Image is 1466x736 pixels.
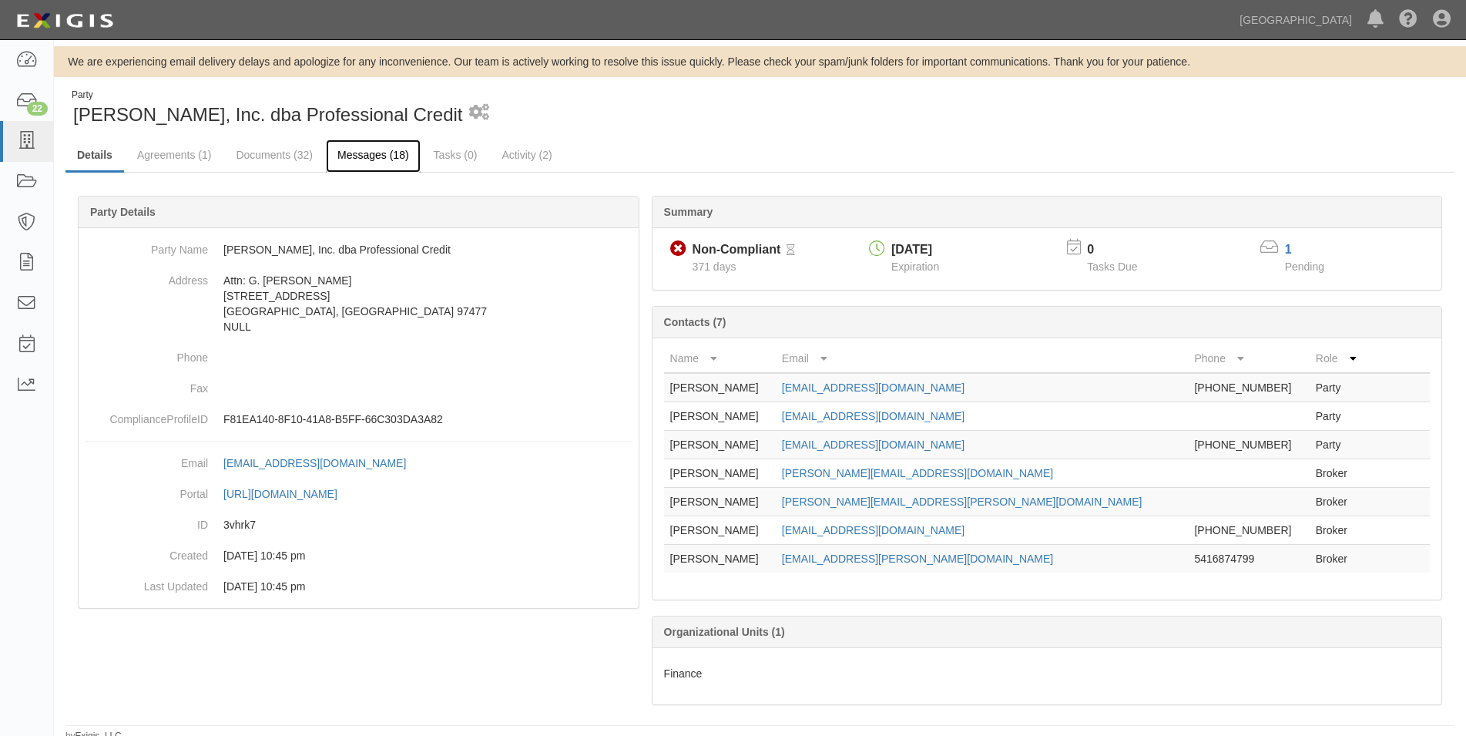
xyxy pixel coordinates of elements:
[782,439,964,451] a: [EMAIL_ADDRESS][DOMAIN_NAME]
[891,260,939,273] span: Expiration
[1310,545,1368,573] td: Broker
[73,104,463,125] span: [PERSON_NAME], Inc. dba Professional Credit
[782,410,964,422] a: [EMAIL_ADDRESS][DOMAIN_NAME]
[787,245,795,256] i: Pending Review
[223,457,423,469] a: [EMAIL_ADDRESS][DOMAIN_NAME]
[85,571,632,602] dd: 08/05/2024 10:45 pm
[85,540,632,571] dd: 08/05/2024 10:45 pm
[1310,373,1368,402] td: Party
[664,488,776,516] td: [PERSON_NAME]
[85,571,208,594] dt: Last Updated
[223,455,406,471] div: [EMAIL_ADDRESS][DOMAIN_NAME]
[693,260,736,273] span: Since 08/05/2024
[85,373,208,396] dt: Fax
[782,467,1053,479] a: [PERSON_NAME][EMAIL_ADDRESS][DOMAIN_NAME]
[27,102,48,116] div: 22
[85,234,632,265] dd: [PERSON_NAME], Inc. dba Professional Credit
[664,344,776,373] th: Name
[664,459,776,488] td: [PERSON_NAME]
[54,54,1466,69] div: We are experiencing email delivery delays and apologize for any inconvenience. Our team is active...
[85,234,208,257] dt: Party Name
[1188,516,1309,545] td: [PHONE_NUMBER]
[90,206,156,218] b: Party Details
[85,509,632,540] dd: 3vhrk7
[12,7,118,35] img: logo-5460c22ac91f19d4615b14bd174203de0afe785f0fc80cf4dbbc73dc1793850b.png
[1310,516,1368,545] td: Broker
[782,524,964,536] a: [EMAIL_ADDRESS][DOMAIN_NAME]
[670,241,686,257] i: Non-Compliant
[1188,431,1309,459] td: [PHONE_NUMBER]
[776,344,1189,373] th: Email
[85,342,208,365] dt: Phone
[326,139,421,173] a: Messages (18)
[664,316,726,328] b: Contacts (7)
[1399,11,1417,29] i: Help Center - Complianz
[1310,402,1368,431] td: Party
[664,545,776,573] td: [PERSON_NAME]
[126,139,223,170] a: Agreements (1)
[422,139,489,170] a: Tasks (0)
[223,412,632,427] p: F81EA140-8F10-41A8-B5FF-66C303DA3A82
[1188,545,1309,573] td: 5416874799
[1310,344,1368,373] th: Role
[664,206,713,218] b: Summary
[1310,459,1368,488] td: Broker
[85,404,208,427] dt: ComplianceProfileID
[664,626,785,638] b: Organizational Units (1)
[1188,373,1309,402] td: [PHONE_NUMBER]
[1087,260,1137,273] span: Tasks Due
[224,139,324,170] a: Documents (32)
[1188,344,1309,373] th: Phone
[65,89,749,128] div: Ray Klein, Inc. dba Professional Credit
[782,496,1142,508] a: [PERSON_NAME][EMAIL_ADDRESS][PERSON_NAME][DOMAIN_NAME]
[1087,241,1156,259] p: 0
[85,540,208,563] dt: Created
[85,448,208,471] dt: Email
[1310,488,1368,516] td: Broker
[1285,243,1292,256] a: 1
[1285,260,1324,273] span: Pending
[782,381,964,394] a: [EMAIL_ADDRESS][DOMAIN_NAME]
[490,139,563,170] a: Activity (2)
[85,479,208,502] dt: Portal
[664,431,776,459] td: [PERSON_NAME]
[72,89,463,102] div: Party
[85,265,632,342] dd: Attn: G. [PERSON_NAME] [STREET_ADDRESS] [GEOGRAPHIC_DATA], [GEOGRAPHIC_DATA] 97477 NULL
[85,509,208,533] dt: ID
[782,553,1053,565] a: [EMAIL_ADDRESS][PERSON_NAME][DOMAIN_NAME]
[1310,431,1368,459] td: Party
[223,488,354,500] a: [URL][DOMAIN_NAME]
[693,241,781,259] div: Non-Compliant
[891,241,939,259] div: [DATE]
[85,265,208,288] dt: Address
[664,373,776,402] td: [PERSON_NAME]
[65,139,124,173] a: Details
[664,402,776,431] td: [PERSON_NAME]
[469,105,489,121] i: 2 scheduled workflows
[664,516,776,545] td: [PERSON_NAME]
[1232,5,1360,35] a: [GEOGRAPHIC_DATA]
[664,667,703,680] span: Finance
